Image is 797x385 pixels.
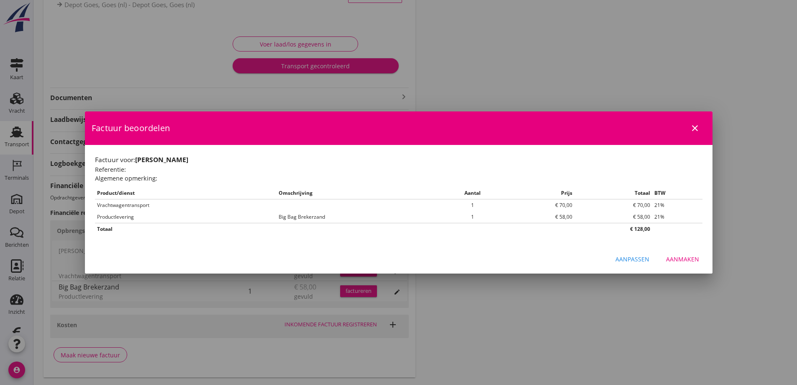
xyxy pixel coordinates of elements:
[505,199,574,211] td: € 70,00
[95,199,277,211] td: Vrachtwagentransport
[135,155,188,164] strong: [PERSON_NAME]
[609,252,656,267] button: Aanpassen
[277,187,440,199] th: Omschrijving
[666,255,699,264] div: Aanmaken
[574,199,653,211] td: € 70,00
[652,187,702,199] th: BTW
[440,211,506,223] td: 1
[440,187,506,199] th: Aantal
[615,255,649,264] div: Aanpassen
[574,223,653,235] th: € 128,00
[505,187,574,199] th: Prijs
[95,165,702,183] h2: Referentie: Algemene opmerking:
[95,155,702,165] h1: Factuur voor:
[440,199,506,211] td: 1
[95,187,277,199] th: Product/dienst
[95,223,574,235] th: Totaal
[574,211,653,223] td: € 58,00
[574,187,653,199] th: Totaal
[505,211,574,223] td: € 58,00
[85,111,712,145] div: Factuur beoordelen
[690,123,700,133] i: close
[652,211,702,223] td: 21%
[652,199,702,211] td: 21%
[277,211,440,223] td: Big Bag Brekerzand
[95,211,277,223] td: Productlevering
[659,252,706,267] button: Aanmaken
